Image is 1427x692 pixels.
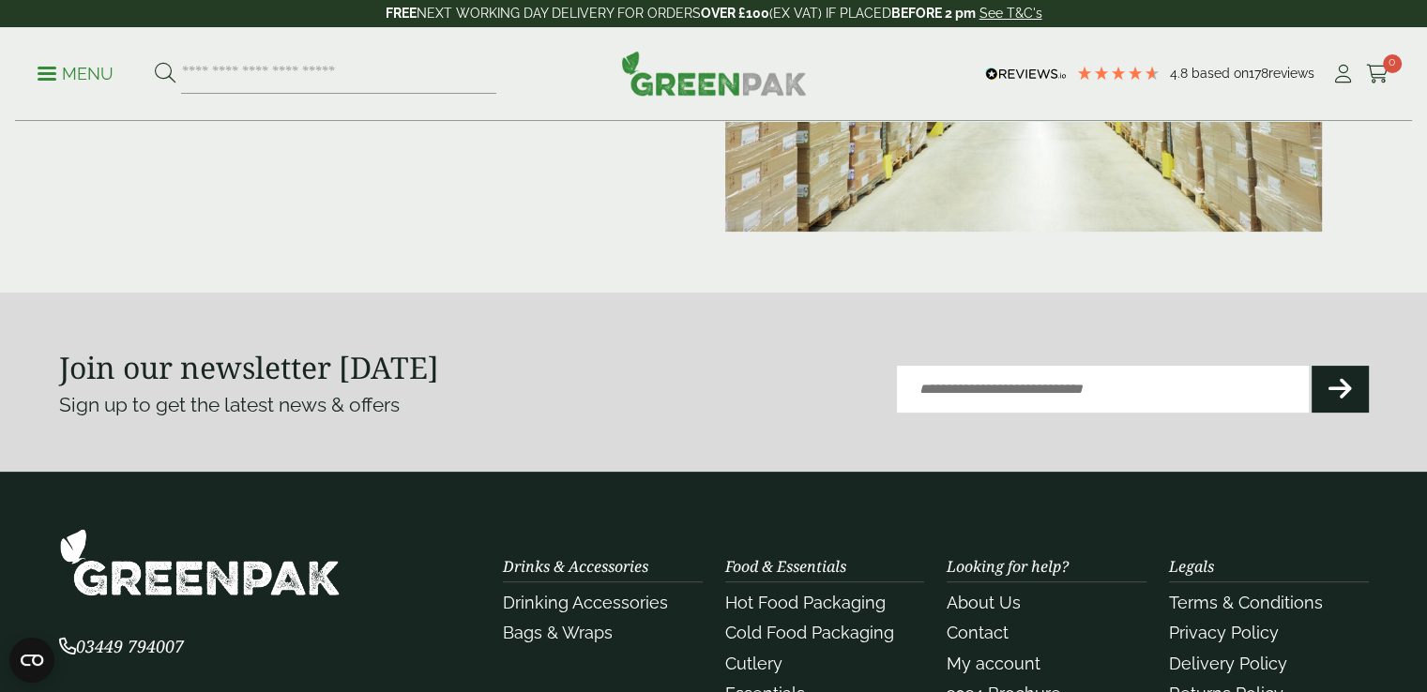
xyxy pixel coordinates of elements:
[59,390,648,420] p: Sign up to get the latest news & offers
[386,6,417,21] strong: FREE
[1331,65,1355,83] i: My Account
[59,635,184,657] span: 03449 794007
[1249,66,1268,81] span: 178
[59,528,341,596] img: GreenPak Supplies
[1169,623,1279,642] a: Privacy Policy
[9,638,54,683] button: Open CMP widget
[947,654,1040,673] a: My account
[725,623,894,642] a: Cold Food Packaging
[947,593,1021,612] a: About Us
[59,347,439,387] strong: Join our newsletter [DATE]
[725,654,782,673] a: Cutlery
[979,6,1042,21] a: See T&C's
[1268,66,1314,81] span: reviews
[1192,66,1249,81] span: Based on
[503,623,613,642] a: Bags & Wraps
[985,68,1067,81] img: REVIEWS.io
[725,593,886,612] a: Hot Food Packaging
[701,6,769,21] strong: OVER £100
[621,51,807,96] img: GreenPak Supplies
[947,623,1009,642] a: Contact
[59,639,184,656] a: 03449 794007
[891,6,976,21] strong: BEFORE 2 pm
[38,63,114,82] a: Menu
[1076,65,1161,82] div: 4.78 Stars
[1169,654,1287,673] a: Delivery Policy
[38,63,114,85] p: Menu
[1169,593,1323,612] a: Terms & Conditions
[1366,60,1389,88] a: 0
[1366,65,1389,83] i: Cart
[1383,54,1402,73] span: 0
[503,593,668,612] a: Drinking Accessories
[1170,66,1192,81] span: 4.8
